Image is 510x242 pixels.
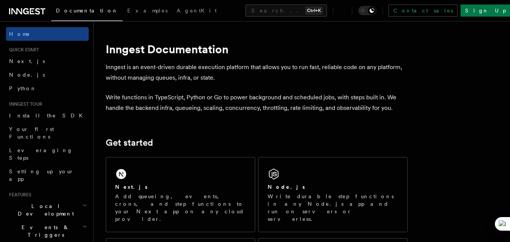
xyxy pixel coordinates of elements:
[9,168,74,182] span: Setting up your app
[6,47,39,53] span: Quick start
[9,85,37,91] span: Python
[106,137,153,148] a: Get started
[106,42,408,56] h1: Inngest Documentation
[258,157,408,232] a: Node.jsWrite durable step functions in any Node.js app and run on servers or serverless.
[6,143,89,165] a: Leveraging Steps
[6,27,89,41] a: Home
[123,2,172,20] a: Examples
[115,183,148,191] h2: Next.js
[6,165,89,186] a: Setting up your app
[9,58,45,64] span: Next.js
[51,2,123,21] a: Documentation
[6,82,89,95] a: Python
[6,54,89,68] a: Next.js
[9,126,54,140] span: Your first Functions
[106,62,408,83] p: Inngest is an event-driven durable execution platform that allows you to run fast, reliable code ...
[172,2,221,20] a: AgentKit
[6,101,42,107] span: Inngest tour
[268,193,398,223] p: Write durable step functions in any Node.js app and run on servers or serverless.
[9,113,87,119] span: Install the SDK
[106,92,408,113] p: Write functions in TypeScript, Python or Go to power background and scheduled jobs, with steps bu...
[6,220,89,242] button: Events & Triggers
[388,5,458,17] a: Contact sales
[9,72,45,78] span: Node.js
[127,8,168,14] span: Examples
[6,122,89,143] a: Your first Functions
[177,8,217,14] span: AgentKit
[6,202,82,217] span: Local Development
[358,6,376,15] button: Toggle dark mode
[9,30,30,38] span: Home
[6,192,31,198] span: Features
[106,157,255,232] a: Next.jsAdd queueing, events, crons, and step functions to your Next app on any cloud provider.
[6,68,89,82] a: Node.js
[6,199,89,220] button: Local Development
[9,147,73,161] span: Leveraging Steps
[6,109,89,122] a: Install the SDK
[56,8,118,14] span: Documentation
[305,7,322,14] kbd: Ctrl+K
[115,193,246,223] p: Add queueing, events, crons, and step functions to your Next app on any cloud provider.
[245,5,327,17] button: Search...Ctrl+K
[268,183,305,191] h2: Node.js
[6,224,82,239] span: Events & Triggers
